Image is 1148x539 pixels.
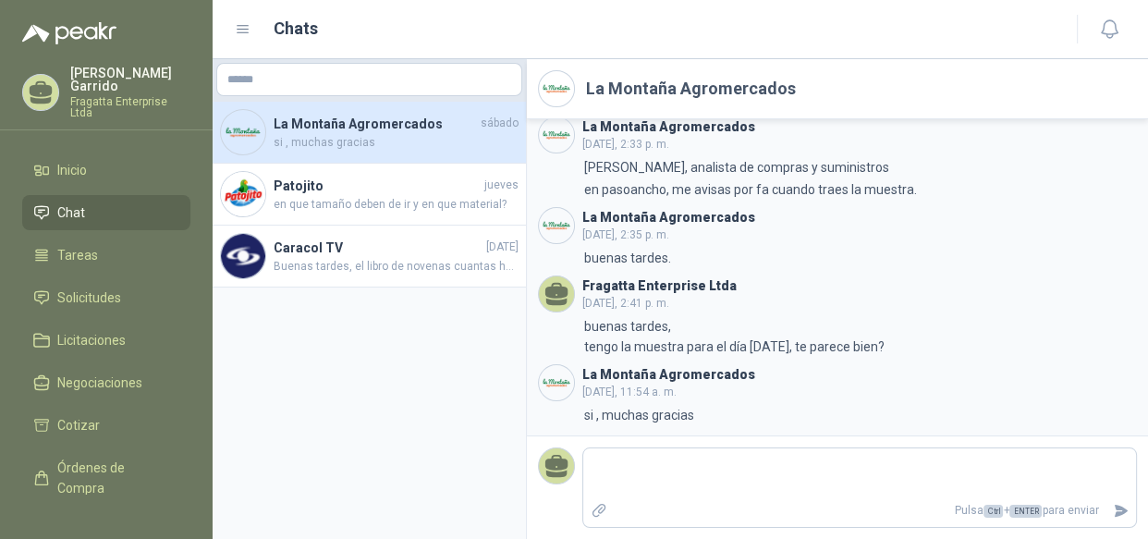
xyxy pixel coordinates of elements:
img: Logo peakr [22,22,116,44]
p: en pasoancho, me avisas por fa cuando traes la muestra. [584,179,917,200]
img: Company Logo [221,172,265,216]
img: Company Logo [221,110,265,154]
a: Company LogoCaracol TV[DATE]Buenas tardes, el libro de novenas cuantas hojas tiene?, material y a... [213,226,526,288]
a: Licitaciones [22,323,190,358]
h4: La Montaña Agromercados [274,114,477,134]
span: Solicitudes [57,288,121,308]
a: Inicio [22,153,190,188]
span: Cotizar [57,415,100,435]
span: [DATE], 2:41 p. m. [582,297,669,310]
span: Licitaciones [57,330,126,350]
p: si , muchas gracias [584,405,694,425]
a: Chat [22,195,190,230]
span: sábado [481,115,519,132]
a: Company LogoPatojitojuevesen que tamaño deben de ir y en que material? [213,164,526,226]
span: jueves [484,177,519,194]
img: Company Logo [539,117,574,153]
p: Fragatta Enterprise Ltda [70,96,190,118]
label: Adjuntar archivos [583,495,615,527]
span: [DATE], 2:35 p. m. [582,228,669,241]
a: Solicitudes [22,280,190,315]
h2: La Montaña Agromercados [586,76,796,102]
img: Company Logo [539,208,574,243]
p: Pulsa + para enviar [615,495,1106,527]
span: en que tamaño deben de ir y en que material? [274,196,519,214]
img: Company Logo [539,71,574,106]
a: Cotizar [22,408,190,443]
p: [PERSON_NAME] Garrido [70,67,190,92]
h4: Caracol TV [274,238,482,258]
span: [DATE], 11:54 a. m. [582,386,677,398]
a: Órdenes de Compra [22,450,190,506]
h3: Fragatta Enterprise Ltda [582,281,737,291]
a: Company LogoLa Montaña Agromercadossábadosi , muchas gracias [213,102,526,164]
h4: Patojito [274,176,481,196]
img: Company Logo [221,234,265,278]
h1: Chats [274,16,318,42]
h3: La Montaña Agromercados [582,370,755,380]
button: Enviar [1105,495,1136,527]
span: Chat [57,202,85,223]
h3: La Montaña Agromercados [582,122,755,132]
p: buenas tardes. [584,248,671,268]
span: [DATE], 2:33 p. m. [582,138,669,151]
span: [DATE] [486,239,519,256]
img: Company Logo [539,365,574,400]
span: Ctrl [983,505,1003,518]
h3: La Montaña Agromercados [582,213,755,223]
span: Negociaciones [57,373,142,393]
span: Buenas tardes, el libro de novenas cuantas hojas tiene?, material y a cuantas tintas la impresión... [274,258,519,276]
span: si , muchas gracias [274,134,519,152]
span: Órdenes de Compra [57,458,173,498]
a: Tareas [22,238,190,273]
p: [PERSON_NAME], analista de compras y suministros [584,157,889,178]
a: Negociaciones [22,365,190,400]
p: buenas tardes, tengo la muestra para el día [DATE], te parece bien? [584,316,885,357]
span: Inicio [57,160,87,180]
span: ENTER [1009,505,1042,518]
span: Tareas [57,245,98,265]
